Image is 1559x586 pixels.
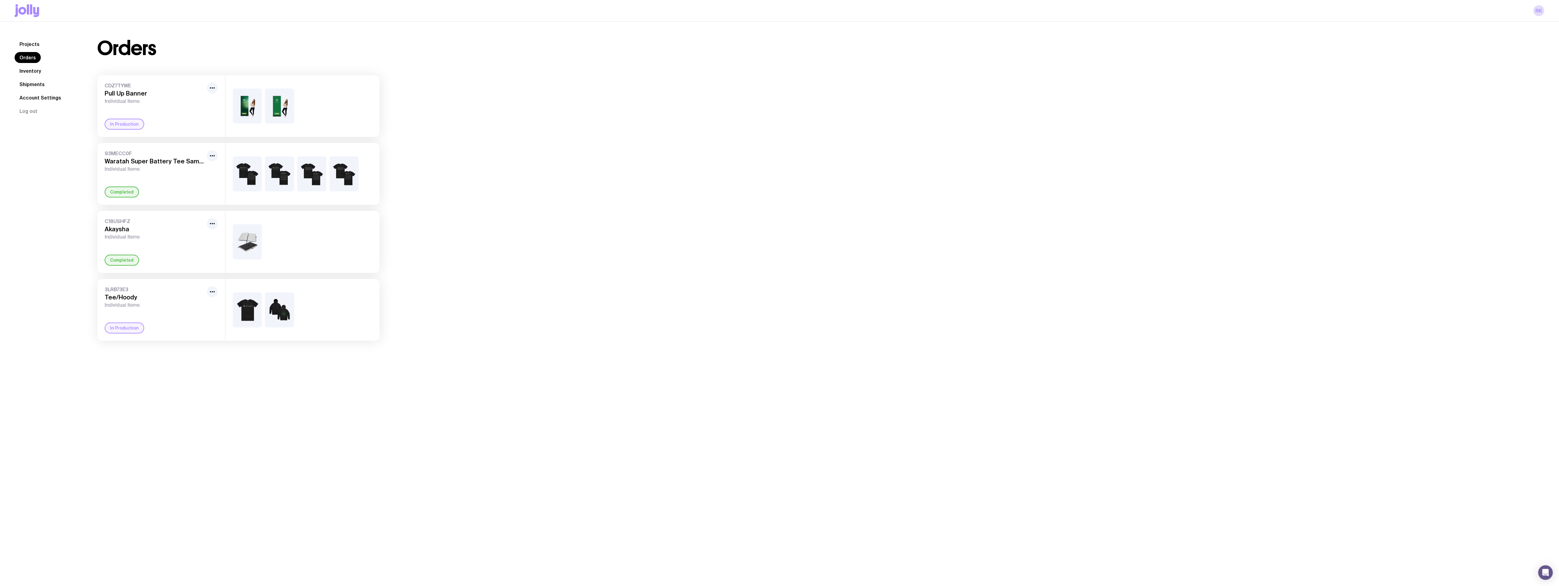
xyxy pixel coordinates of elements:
[105,294,204,301] h3: Tee/Hoody
[97,39,156,58] h1: Orders
[105,119,144,130] div: In Production
[105,225,204,233] h3: Akaysha
[15,92,66,103] a: Account Settings
[105,187,139,197] div: Completed
[105,150,204,156] span: 93MECC0F
[105,302,204,308] span: Individual Items
[15,79,50,90] a: Shipments
[105,158,204,165] h3: Waratah Super Battery Tee Samples
[105,82,204,89] span: CDZ7TYWE
[15,65,46,76] a: Inventory
[105,90,204,97] h3: Pull Up Banner
[15,52,41,63] a: Orders
[105,218,204,224] span: C18USHFZ
[105,255,139,266] div: Completed
[105,323,144,333] div: In Production
[15,106,42,117] button: Log out
[105,286,204,292] span: 3LRB73E3
[1538,565,1553,580] div: Open Intercom Messenger
[105,98,204,104] span: Individual Items
[1533,5,1544,16] a: RK
[105,166,204,172] span: Individual Items
[15,39,44,50] a: Projects
[105,234,204,240] span: Individual Items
